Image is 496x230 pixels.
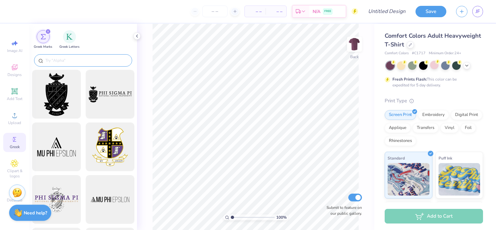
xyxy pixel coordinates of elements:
[451,110,482,120] div: Digital Print
[324,9,331,14] span: FREE
[66,33,73,40] img: Greek Letters Image
[249,8,262,15] span: – –
[34,45,52,49] span: Greek Marks
[388,163,429,196] img: Standard
[418,110,449,120] div: Embroidery
[3,168,26,179] span: Clipart & logos
[439,163,480,196] img: Puff Ink
[385,97,483,105] div: Print Type
[276,214,287,220] span: 100 %
[385,51,409,56] span: Comfort Colors
[41,34,46,39] img: Greek Marks Image
[34,30,52,49] div: filter for Greek Marks
[476,8,480,15] span: JF
[59,45,80,49] span: Greek Letters
[388,155,405,161] span: Standard
[461,123,476,133] div: Foil
[385,123,411,133] div: Applique
[323,205,362,216] label: Submit to feature on our public gallery.
[363,5,411,18] input: Untitled Design
[8,120,21,125] span: Upload
[440,123,459,133] div: Vinyl
[59,30,80,49] div: filter for Greek Letters
[7,72,22,77] span: Designs
[392,77,427,82] strong: Fresh Prints Flash:
[7,96,22,101] span: Add Text
[313,8,320,15] span: N/A
[392,76,472,88] div: This color can be expedited for 5 day delivery.
[24,210,47,216] strong: Need help?
[348,38,361,51] img: Back
[350,54,359,60] div: Back
[415,6,446,17] button: Save
[34,30,52,49] button: filter button
[429,51,461,56] span: Minimum Order: 24 +
[45,57,128,64] input: Try "Alpha"
[202,6,228,17] input: – –
[269,8,282,15] span: – –
[472,6,483,17] a: JF
[413,123,439,133] div: Transfers
[385,32,481,48] span: Comfort Colors Adult Heavyweight T-Shirt
[10,144,20,149] span: Greek
[385,136,416,146] div: Rhinestones
[385,110,416,120] div: Screen Print
[439,155,452,161] span: Puff Ink
[7,48,22,53] span: Image AI
[412,51,426,56] span: # C1717
[59,30,80,49] button: filter button
[7,198,22,203] span: Decorate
